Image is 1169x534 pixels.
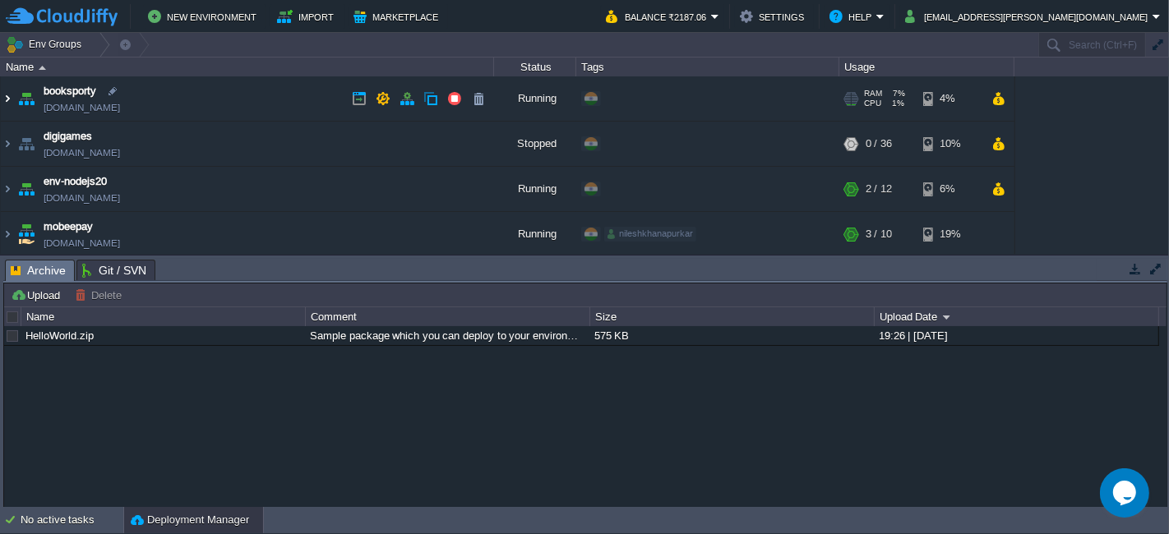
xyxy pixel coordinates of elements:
button: Settings [740,7,809,26]
img: AMDAwAAAACH5BAEAAAAALAAAAAABAAEAAAICRAEAOw== [15,167,38,211]
img: AMDAwAAAACH5BAEAAAAALAAAAAABAAEAAAICRAEAOw== [15,76,38,121]
img: AMDAwAAAACH5BAEAAAAALAAAAAABAAEAAAICRAEAOw== [15,122,38,166]
div: Usage [840,58,1014,76]
img: AMDAwAAAACH5BAEAAAAALAAAAAABAAEAAAICRAEAOw== [1,167,14,211]
div: Stopped [494,122,576,166]
button: Env Groups [6,33,87,56]
div: 6% [923,167,977,211]
div: Size [591,307,874,326]
div: 3 / 10 [866,212,892,256]
div: Status [495,58,575,76]
a: [DOMAIN_NAME] [44,99,120,116]
div: 10% [923,122,977,166]
button: Balance ₹2187.06 [606,7,711,26]
button: Delete [75,288,127,302]
div: Running [494,212,576,256]
div: Name [22,307,305,326]
span: 7% [889,89,905,99]
iframe: chat widget [1100,468,1153,518]
div: Comment [307,307,589,326]
div: Running [494,167,576,211]
div: 19:26 | [DATE] [875,326,1157,345]
div: 2 / 12 [866,167,892,211]
div: Sample package which you can deploy to your environment. Feel free to delete and upload a package... [306,326,589,345]
a: env-nodejs20 [44,173,107,190]
img: AMDAwAAAACH5BAEAAAAALAAAAAABAAEAAAICRAEAOw== [15,212,38,256]
button: Import [277,7,339,26]
div: 19% [923,212,977,256]
span: RAM [864,89,882,99]
img: AMDAwAAAACH5BAEAAAAALAAAAAABAAEAAAICRAEAOw== [1,76,14,121]
span: 1% [888,99,904,108]
span: Archive [11,260,66,281]
img: AMDAwAAAACH5BAEAAAAALAAAAAABAAEAAAICRAEAOw== [1,122,14,166]
a: [DOMAIN_NAME] [44,235,120,251]
div: 4% [923,76,977,121]
button: [EMAIL_ADDRESS][PERSON_NAME][DOMAIN_NAME] [905,7,1153,26]
button: Help [829,7,876,26]
span: Git / SVN [82,260,146,280]
span: CPU [864,99,881,108]
a: digigames [44,128,92,145]
a: mobeepay [44,219,93,235]
div: 0 / 36 [866,122,892,166]
div: No active tasks [21,507,123,533]
img: AMDAwAAAACH5BAEAAAAALAAAAAABAAEAAAICRAEAOw== [39,66,46,70]
button: Deployment Manager [131,512,249,528]
a: [DOMAIN_NAME] [44,190,120,206]
button: New Environment [148,7,261,26]
div: nileshkhanapurkar [604,227,696,242]
div: Tags [577,58,839,76]
button: Marketplace [353,7,443,26]
div: Running [494,76,576,121]
a: HelloWorld.zip [25,329,94,342]
a: booksporty [44,83,96,99]
img: AMDAwAAAACH5BAEAAAAALAAAAAABAAEAAAICRAEAOw== [1,212,14,256]
div: Name [2,58,493,76]
div: Upload Date [876,307,1158,326]
a: [DOMAIN_NAME] [44,145,120,161]
img: CloudJiffy [6,7,118,27]
div: 575 KB [590,326,873,345]
button: Upload [11,288,65,302]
